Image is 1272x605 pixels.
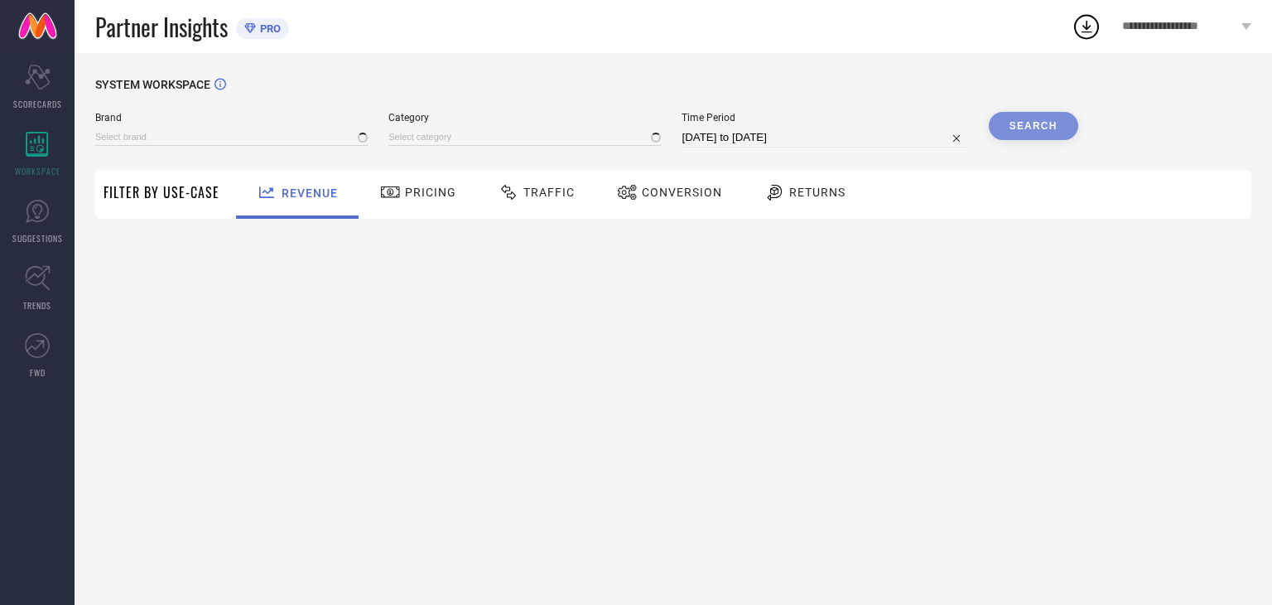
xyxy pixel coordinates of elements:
[523,186,575,199] span: Traffic
[12,232,63,244] span: SUGGESTIONS
[388,128,661,146] input: Select category
[95,112,368,123] span: Brand
[682,128,967,148] input: Select time period
[405,186,456,199] span: Pricing
[682,112,967,123] span: Time Period
[23,299,51,312] span: TRENDS
[104,182,219,202] span: Filter By Use-Case
[95,128,368,146] input: Select brand
[789,186,846,199] span: Returns
[388,112,661,123] span: Category
[15,165,60,177] span: WORKSPACE
[30,366,46,379] span: FWD
[95,10,228,44] span: Partner Insights
[642,186,722,199] span: Conversion
[256,22,281,35] span: PRO
[13,98,62,110] span: SCORECARDS
[282,186,338,200] span: Revenue
[95,78,210,91] span: SYSTEM WORKSPACE
[1072,12,1101,41] div: Open download list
